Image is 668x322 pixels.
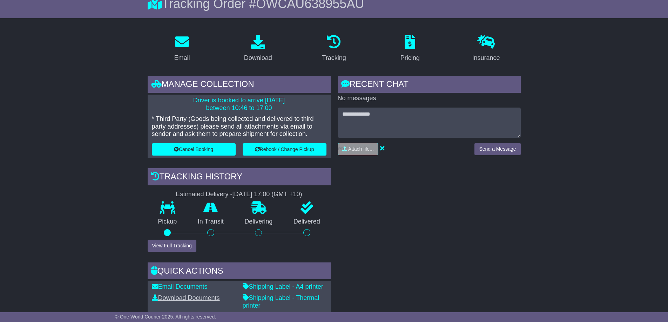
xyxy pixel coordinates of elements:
[234,218,283,226] p: Delivering
[152,294,220,301] a: Download Documents
[232,191,302,198] div: [DATE] 17:00 (GMT +10)
[317,32,350,65] a: Tracking
[152,283,208,290] a: Email Documents
[338,95,521,102] p: No messages
[148,76,331,95] div: Manage collection
[152,97,326,112] p: Driver is booked to arrive [DATE] between 10:46 to 17:00
[148,240,196,252] button: View Full Tracking
[152,143,236,156] button: Cancel Booking
[474,143,520,155] button: Send a Message
[115,314,216,320] span: © One World Courier 2025. All rights reserved.
[169,32,194,65] a: Email
[322,53,346,63] div: Tracking
[174,53,190,63] div: Email
[152,115,326,138] p: * Third Party (Goods being collected and delivered to third party addresses) please send all atta...
[338,76,521,95] div: RECENT CHAT
[243,294,319,309] a: Shipping Label - Thermal printer
[283,218,331,226] p: Delivered
[472,53,500,63] div: Insurance
[243,143,326,156] button: Rebook / Change Pickup
[400,53,420,63] div: Pricing
[148,191,331,198] div: Estimated Delivery -
[396,32,424,65] a: Pricing
[243,283,323,290] a: Shipping Label - A4 printer
[148,262,331,281] div: Quick Actions
[148,218,188,226] p: Pickup
[148,168,331,187] div: Tracking history
[468,32,505,65] a: Insurance
[187,218,234,226] p: In Transit
[239,32,277,65] a: Download
[244,53,272,63] div: Download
